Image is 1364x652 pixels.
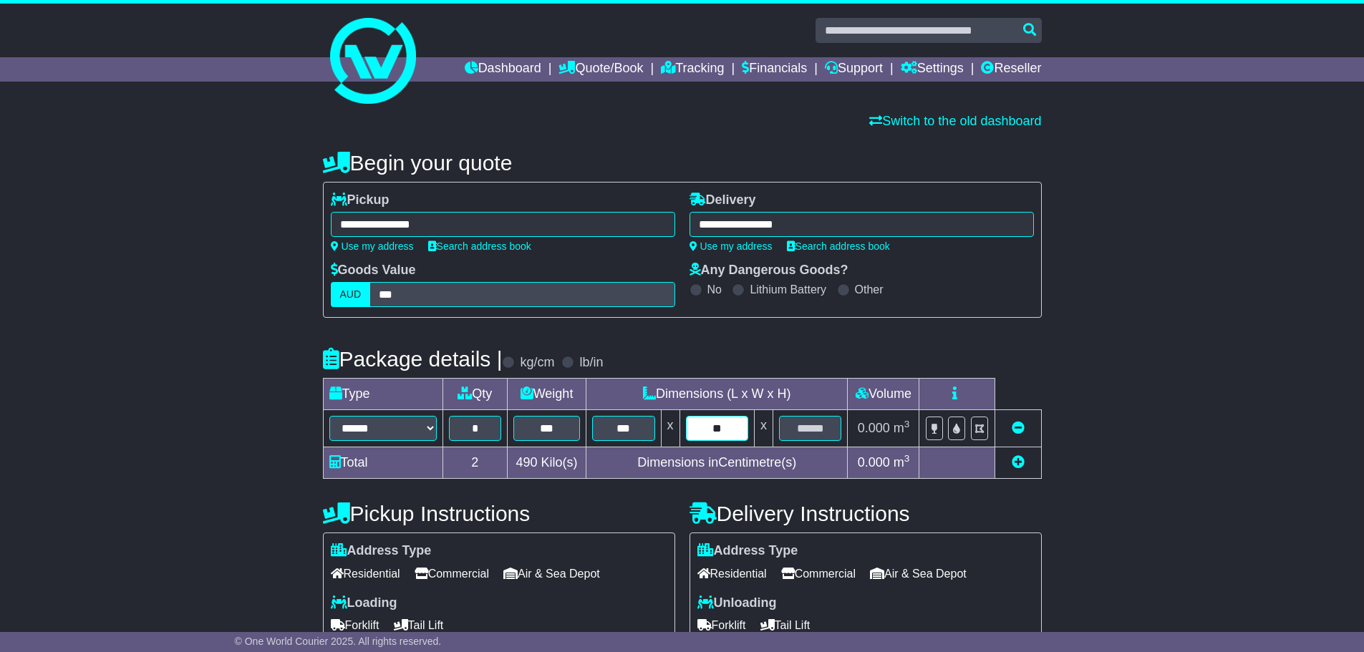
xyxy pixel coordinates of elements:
[323,151,1042,175] h4: Begin your quote
[323,502,675,525] h4: Pickup Instructions
[1012,455,1025,469] a: Add new item
[760,614,811,636] span: Tail Lift
[661,57,724,82] a: Tracking
[825,57,883,82] a: Support
[690,502,1042,525] h4: Delivery Instructions
[707,283,722,296] label: No
[508,447,586,479] td: Kilo(s)
[787,240,890,252] a: Search address book
[690,193,756,208] label: Delivery
[331,614,379,636] span: Forklift
[331,240,414,252] a: Use my address
[697,614,746,636] span: Forklift
[331,543,432,559] label: Address Type
[323,379,442,410] td: Type
[855,283,884,296] label: Other
[754,410,773,447] td: x
[781,563,856,585] span: Commercial
[870,563,967,585] span: Air & Sea Depot
[579,355,603,371] label: lb/in
[558,57,643,82] a: Quote/Book
[697,563,767,585] span: Residential
[904,419,910,429] sup: 3
[904,453,910,464] sup: 3
[516,455,538,469] span: 490
[428,240,531,252] a: Search address book
[858,421,890,435] span: 0.000
[508,379,586,410] td: Weight
[661,410,679,447] td: x
[331,263,416,278] label: Goods Value
[742,57,807,82] a: Financials
[586,447,848,479] td: Dimensions in Centimetre(s)
[901,57,964,82] a: Settings
[503,563,600,585] span: Air & Sea Depot
[331,595,397,611] label: Loading
[690,263,848,278] label: Any Dangerous Goods?
[415,563,489,585] span: Commercial
[981,57,1041,82] a: Reseller
[520,355,554,371] label: kg/cm
[235,636,442,647] span: © One World Courier 2025. All rights reserved.
[442,447,508,479] td: 2
[586,379,848,410] td: Dimensions (L x W x H)
[442,379,508,410] td: Qty
[869,114,1041,128] a: Switch to the old dashboard
[894,455,910,469] span: m
[323,347,503,371] h4: Package details |
[697,543,798,559] label: Address Type
[690,240,773,252] a: Use my address
[894,421,910,435] span: m
[848,379,919,410] td: Volume
[331,282,371,307] label: AUD
[465,57,541,82] a: Dashboard
[394,614,444,636] span: Tail Lift
[323,447,442,479] td: Total
[331,193,390,208] label: Pickup
[697,595,777,611] label: Unloading
[858,455,890,469] span: 0.000
[331,563,400,585] span: Residential
[750,283,826,296] label: Lithium Battery
[1012,421,1025,435] a: Remove this item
